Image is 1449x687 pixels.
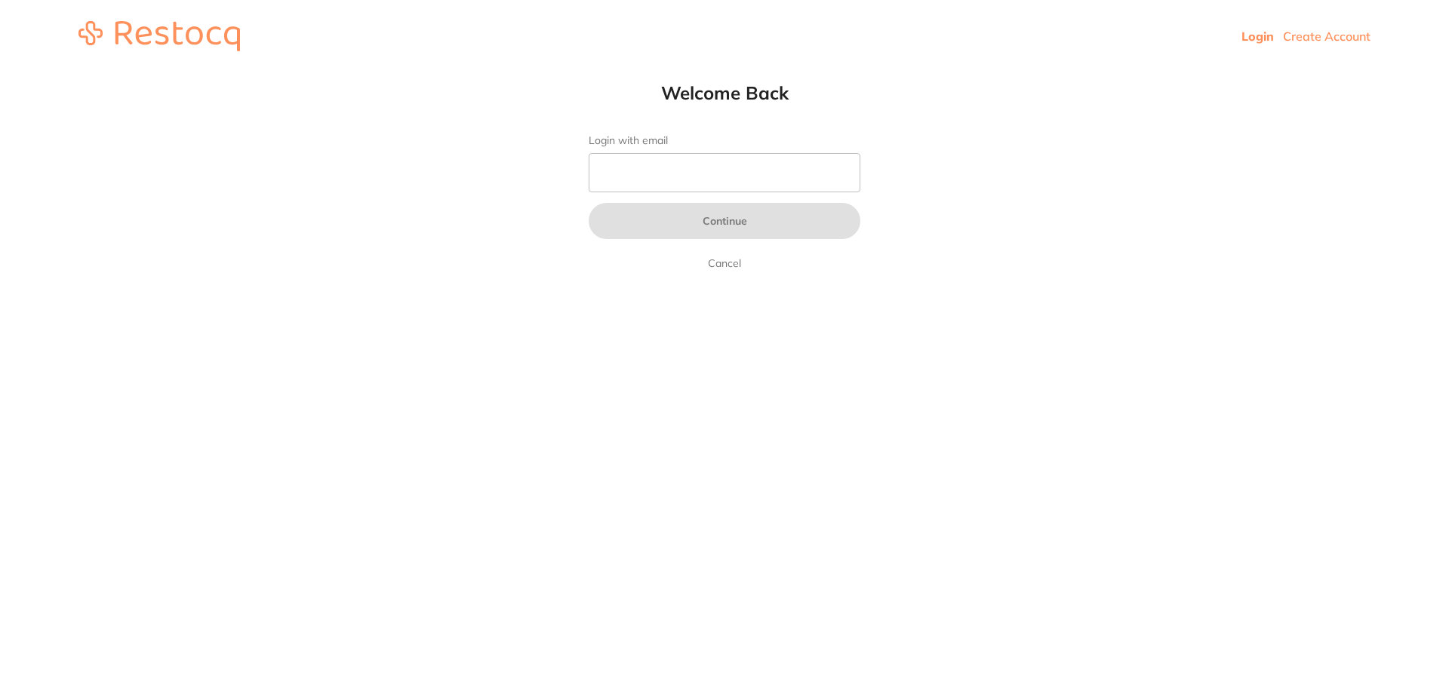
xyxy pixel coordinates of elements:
h1: Welcome Back [558,81,891,104]
a: Cancel [705,254,744,272]
a: Create Account [1283,29,1371,44]
button: Continue [589,203,860,239]
label: Login with email [589,134,860,147]
a: Login [1241,29,1274,44]
img: restocq_logo.svg [78,21,240,51]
